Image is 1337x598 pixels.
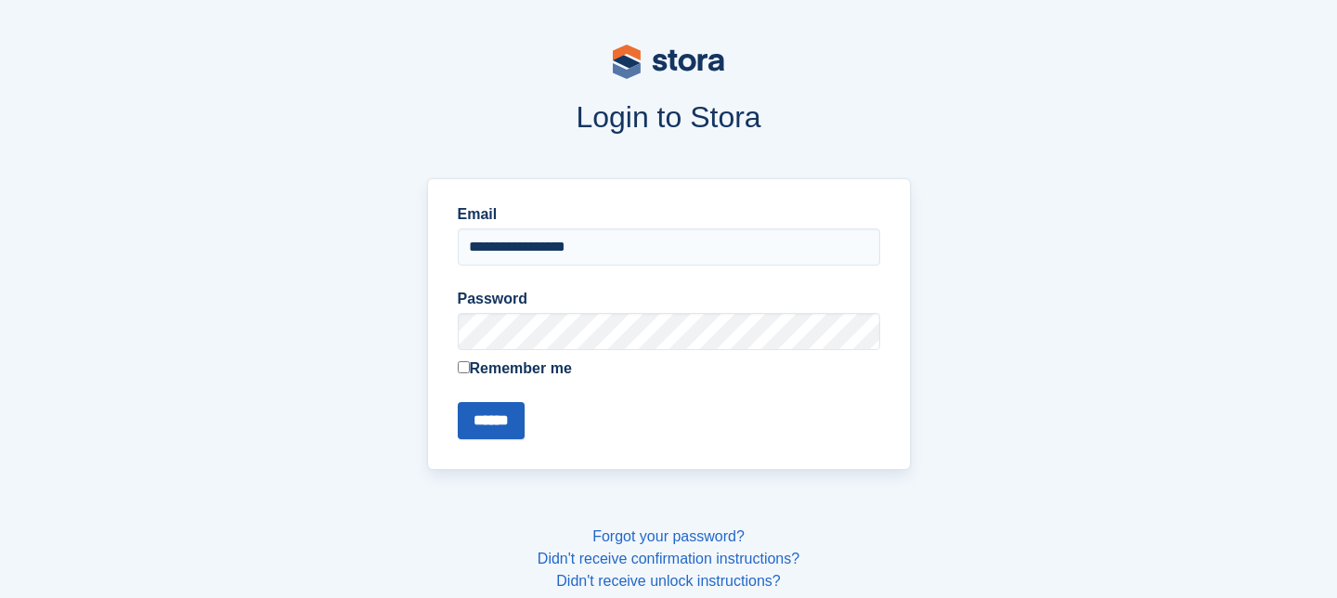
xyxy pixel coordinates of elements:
a: Forgot your password? [592,528,745,544]
label: Email [458,203,880,226]
a: Didn't receive unlock instructions? [556,573,780,589]
input: Remember me [458,361,470,373]
label: Password [458,288,880,310]
label: Remember me [458,357,880,380]
img: stora-logo-53a41332b3708ae10de48c4981b4e9114cc0af31d8433b30ea865607fb682f29.svg [613,45,724,79]
h1: Login to Stora [72,100,1265,134]
a: Didn't receive confirmation instructions? [538,551,799,566]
